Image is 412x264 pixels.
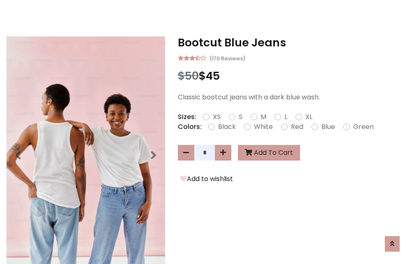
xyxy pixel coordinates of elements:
p: Sizes: [178,112,196,122]
label: S [239,112,242,122]
h3: $ [178,69,406,83]
span: $50 [178,68,199,83]
label: M [261,112,266,122]
label: Blue [321,122,335,132]
label: White [254,122,273,132]
h3: Bootcut Blue Jeans [178,36,406,49]
label: Black [218,122,236,132]
label: XL [305,112,312,122]
label: Green [353,122,374,132]
label: XS [213,112,221,122]
label: L [284,112,287,122]
p: Classic bootcut jeans with a dark blue wash. [178,92,406,102]
label: Red [291,122,303,132]
p: Colors: [178,122,202,132]
button: Add to wishlist [178,174,235,184]
small: (170 Reviews) [209,53,245,63]
button: Add To Cart [238,145,300,161]
span: 45 [206,68,220,83]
